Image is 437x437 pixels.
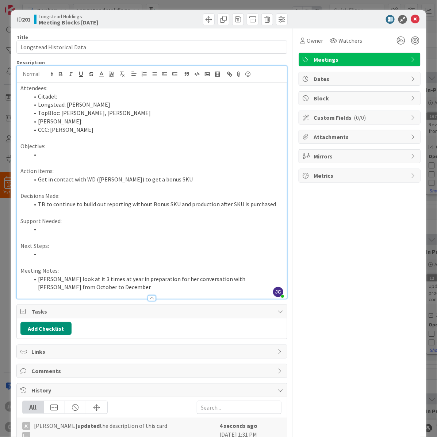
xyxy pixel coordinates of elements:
span: Metrics [314,171,407,180]
li: [PERSON_NAME] look at it 3 times at year in preparation for her conversation with [PERSON_NAME] f... [29,275,283,291]
li: [PERSON_NAME]: [29,117,283,126]
input: Search... [197,401,281,414]
span: Watchers [338,36,362,45]
div: All [23,401,44,414]
p: Attendees: [20,84,283,92]
span: Mirrors [314,152,407,161]
p: Action items: [20,167,283,175]
span: Attachments [314,133,407,141]
span: ID [16,15,31,24]
b: Meeting Blocks [DATE] [39,19,98,25]
span: Custom Fields [314,113,407,122]
li: TopBloc: [PERSON_NAME], [PERSON_NAME] [29,109,283,117]
b: 4 seconds ago [219,422,257,429]
span: ( 0/0 ) [354,114,366,121]
b: updated [77,422,100,429]
span: JC [273,287,283,297]
span: Owner [307,36,323,45]
li: Citadel: [29,92,283,101]
li: TB to continue to build out reporting without Bonus SKU and production after SKU is purchased [29,200,283,208]
span: Block [314,94,407,103]
button: Add Checklist [20,322,72,335]
span: History [31,386,274,395]
li: Longstead: [PERSON_NAME] [29,100,283,109]
b: 201 [22,16,31,23]
div: JC [22,422,30,430]
label: Title [16,34,28,41]
p: Next Steps: [20,242,283,250]
p: Support Needed: [20,217,283,225]
span: Links [31,347,274,356]
span: Longstead Holdings [39,14,98,19]
span: Meetings [314,55,407,64]
span: Comments [31,367,274,375]
li: Get in contact with WD ([PERSON_NAME]) to get a bonus SKU [29,175,283,184]
p: Objective: [20,142,283,150]
p: Decisions Made: [20,192,283,200]
li: CCC: [PERSON_NAME] [29,126,283,134]
input: type card name here... [16,41,287,54]
span: Tasks [31,307,274,316]
span: Dates [314,74,407,83]
p: Meeting Notes: [20,267,283,275]
span: Description [16,59,45,66]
